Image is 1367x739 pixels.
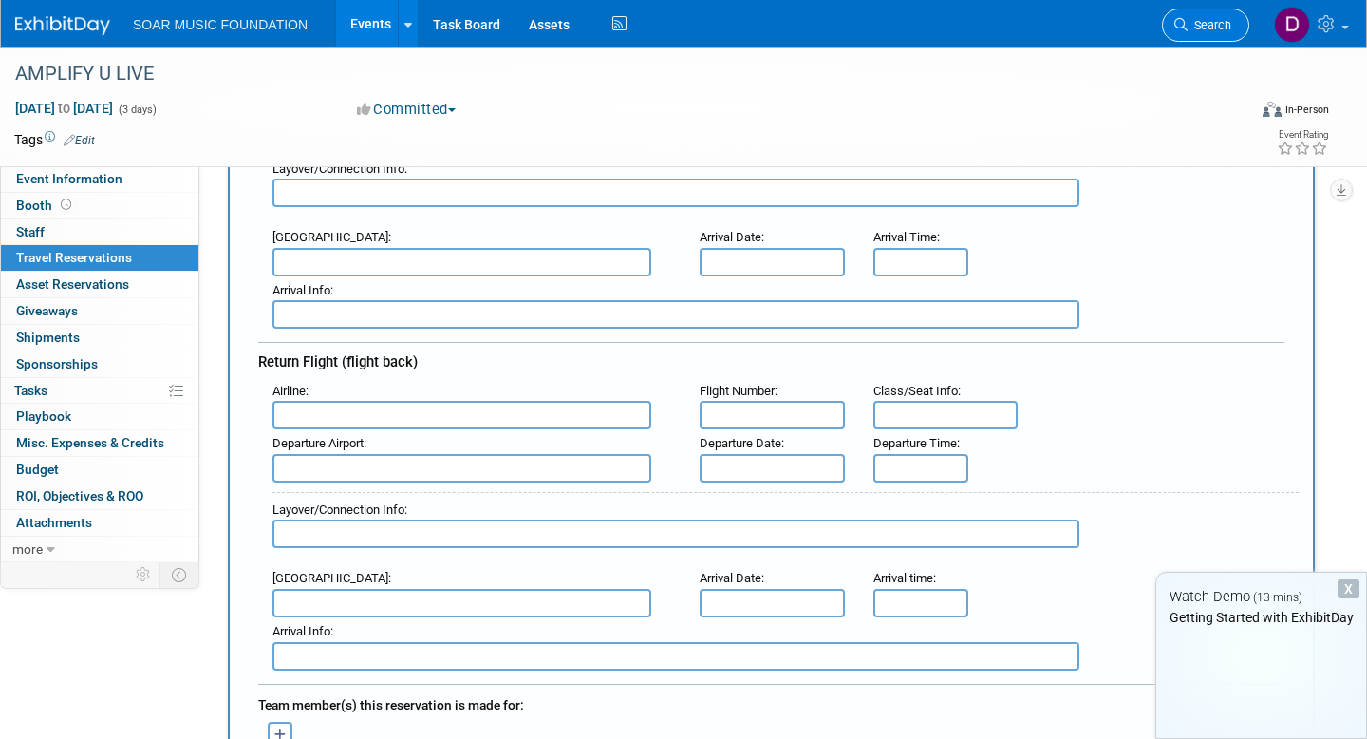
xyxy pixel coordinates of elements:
span: Asset Reservations [16,276,129,292]
td: Personalize Event Tab Strip [127,562,160,587]
span: [GEOGRAPHIC_DATA] [272,571,388,585]
button: Committed [350,100,463,120]
a: Giveaways [1,298,198,324]
span: more [12,541,43,557]
span: Flight Number [700,384,775,398]
a: Attachments [1,510,198,536]
small: : [873,384,961,398]
div: Event Format [1133,99,1329,127]
span: (13 mins) [1253,591,1302,604]
a: more [1,537,198,562]
a: Budget [1,457,198,483]
span: SOAR MUSIC FOUNDATION [133,17,308,32]
span: Search [1188,18,1231,32]
span: Travel Reservations [16,250,132,265]
img: ExhibitDay [15,16,110,35]
small: : [272,161,407,176]
a: Event Information [1,166,198,192]
span: Booth [16,198,75,213]
small: : [272,230,391,244]
span: Misc. Expenses & Credits [16,435,164,450]
span: Departure Airport [272,436,364,450]
a: Staff [1,219,198,245]
small: : [272,436,366,450]
small: : [272,384,309,398]
a: Sponsorships [1,351,198,377]
div: Team member(s) this reservation is made for: [258,688,1284,718]
span: Departure Date [700,436,781,450]
span: Departure Time [873,436,957,450]
a: Asset Reservations [1,272,198,297]
div: AMPLIFY U LIVE [9,57,1217,91]
span: ROI, Objectives & ROO [16,488,143,503]
a: Travel Reservations [1,245,198,271]
span: Budget [16,462,59,477]
a: Edit [64,134,95,147]
small: : [873,230,940,244]
span: Giveaways [16,303,78,318]
span: Playbook [16,408,71,424]
span: Return Flight (flight back) [258,353,418,370]
span: [DATE] [DATE] [14,100,114,117]
span: Event Information [16,171,122,186]
span: Arrival Date [700,230,761,244]
small: : [272,571,391,585]
span: Arrival Info [272,624,330,638]
img: Format-Inperson.png [1263,102,1282,117]
small: : [700,571,764,585]
small: : [873,571,936,585]
span: Tasks [14,383,47,398]
span: [GEOGRAPHIC_DATA] [272,230,388,244]
span: Airline [272,384,306,398]
a: Playbook [1,404,198,429]
a: Tasks [1,378,198,404]
a: ROI, Objectives & ROO [1,483,198,509]
span: Arrival time [873,571,933,585]
body: Rich Text Area. Press ALT-0 for help. [10,8,999,28]
div: Watch Demo [1156,587,1366,607]
span: Layover/Connection Info [272,161,404,176]
div: In-Person [1284,103,1329,117]
span: Sponsorships [16,356,98,371]
td: Tags [14,130,95,149]
span: Booth not reserved yet [57,198,75,212]
a: Misc. Expenses & Credits [1,430,198,456]
small: : [272,502,407,517]
span: Arrival Date [700,571,761,585]
span: Staff [16,224,45,239]
span: Shipments [16,330,80,345]
small: : [700,436,784,450]
a: Booth [1,193,198,218]
span: Arrival Info [272,283,330,297]
img: Devonrick Jefferson [1274,7,1310,43]
span: to [55,101,73,116]
a: Search [1162,9,1249,42]
div: Getting Started with ExhibitDay [1156,608,1366,627]
span: Layover/Connection Info [272,502,404,517]
small: : [272,624,333,638]
span: Arrival Time [873,230,937,244]
div: Dismiss [1338,579,1359,598]
span: (3 days) [117,104,157,116]
a: Shipments [1,325,198,351]
small: : [700,384,777,398]
span: Attachments [16,515,92,530]
td: Toggle Event Tabs [160,562,199,587]
span: Class/Seat Info [873,384,958,398]
small: : [272,283,333,297]
div: Event Rating [1277,130,1328,140]
small: : [873,436,960,450]
small: : [700,230,764,244]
